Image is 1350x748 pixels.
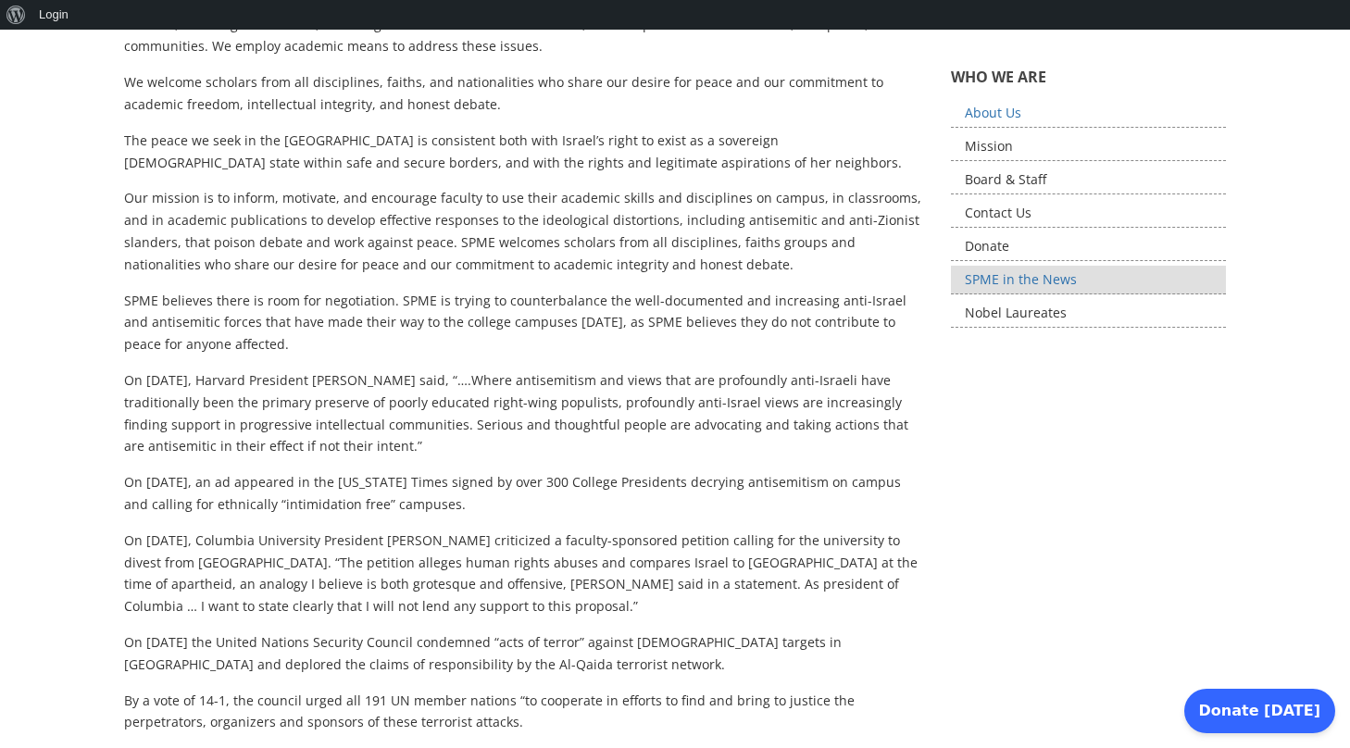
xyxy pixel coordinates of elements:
h5: WHO WE ARE [951,67,1227,87]
p: SPME believes there is room for negotiation. SPME is trying to counterbalance the well-documented... [124,290,923,355]
p: We welcome scholars from all disciplines, faiths, and nationalities who share our desire for peac... [124,71,923,116]
p: On [DATE] the United Nations Security Council condemned “acts of terror” against [DEMOGRAPHIC_DAT... [124,631,923,676]
p: Our mission is to inform, motivate, and encourage faculty to use their academic skills and discip... [124,187,923,275]
p: By a vote of 14-1, the council urged all 191 UN member nations “to cooperate in efforts to find a... [124,690,923,734]
a: Donate [951,232,1227,261]
a: SPME in the News [951,266,1227,294]
p: The peace we seek in the [GEOGRAPHIC_DATA] is consistent both with Israel’s right to exist as a s... [124,130,923,174]
p: On [DATE], Harvard President [PERSON_NAME] said, “….Where antisemitism and views that are profoun... [124,369,923,457]
p: On [DATE], Columbia University President [PERSON_NAME] criticized a faculty-sponsored petition ca... [124,530,923,617]
a: Mission [951,132,1227,161]
a: Nobel Laureates [951,299,1227,328]
a: About Us [951,99,1227,128]
a: Contact Us [951,199,1227,228]
p: On [DATE], an ad appeared in the [US_STATE] Times signed by over 300 College Presidents decrying ... [124,471,923,516]
a: Board & Staff [951,166,1227,194]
